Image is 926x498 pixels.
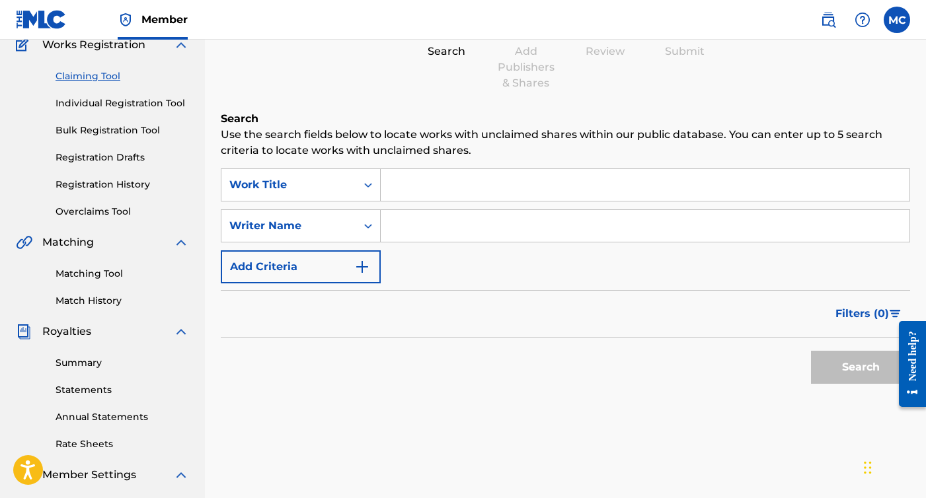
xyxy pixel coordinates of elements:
p: Use the search fields below to locate works with unclaimed shares within our public database. You... [221,127,910,159]
img: expand [173,234,189,250]
a: Overclaims Tool [56,205,189,219]
form: Search Form [221,168,910,390]
img: 9d2ae6d4665cec9f34b9.svg [354,259,370,275]
a: Claiming Tool [56,69,189,83]
span: Works Registration [42,37,145,53]
a: Rate Sheets [56,437,189,451]
div: Writer Name [229,218,348,234]
img: Top Rightsholder [118,12,134,28]
div: Work Title [229,177,348,193]
iframe: Resource Center [889,308,926,421]
span: Matching [42,234,94,250]
a: Matching Tool [56,267,189,281]
span: Royalties [42,324,91,339]
a: Registration Drafts [56,151,189,164]
img: MLC Logo [16,10,67,29]
img: expand [173,467,189,483]
img: expand [173,324,189,339]
div: Help [849,7,876,33]
img: search [820,12,836,28]
a: Annual Statements [56,410,189,424]
img: help [855,12,870,28]
a: Public Search [815,7,841,33]
img: Matching [16,234,32,250]
h6: Search [221,111,910,127]
a: Registration History [56,178,189,192]
button: Filters (0) [828,297,910,330]
span: Member [141,12,188,27]
a: Individual Registration Tool [56,96,189,110]
button: Add Criteria [221,250,381,283]
img: Works Registration [16,37,33,53]
a: Summary [56,356,189,370]
img: expand [173,37,189,53]
a: Bulk Registration Tool [56,124,189,137]
div: Drag [864,448,872,487]
img: Royalties [16,324,32,339]
div: Add Publishers & Shares [493,44,559,91]
a: Match History [56,294,189,308]
div: Search [414,44,480,59]
iframe: Chat Widget [860,435,926,498]
span: Member Settings [42,467,136,483]
div: Review [572,44,638,59]
div: User Menu [884,7,910,33]
span: Filters ( 0 ) [835,306,889,322]
a: Statements [56,383,189,397]
div: Submit [652,44,718,59]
